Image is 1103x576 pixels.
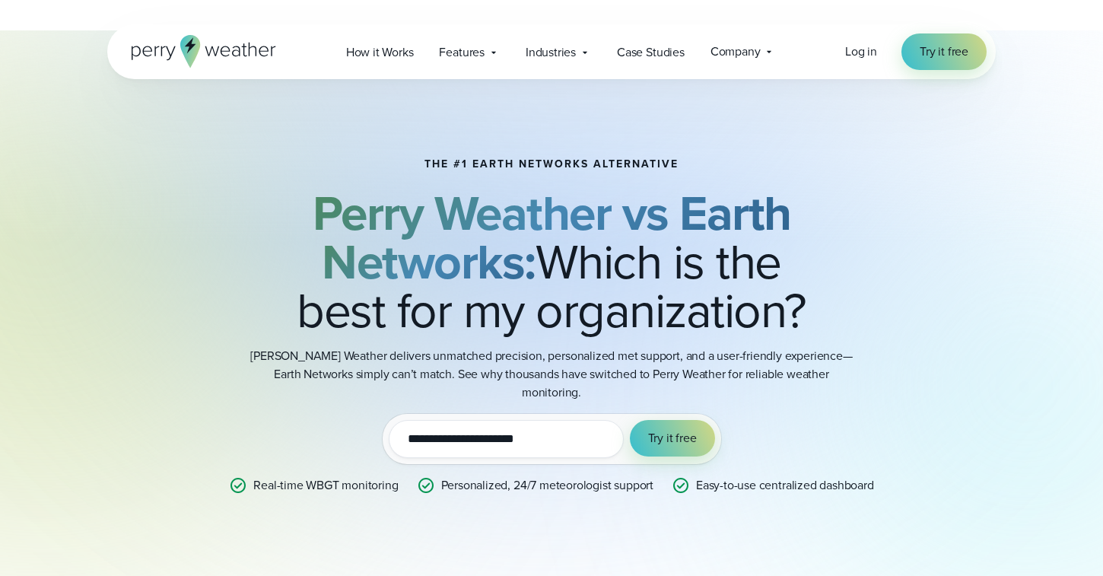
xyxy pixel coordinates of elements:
span: Log in [845,43,877,60]
a: Case Studies [604,37,698,68]
span: Industries [526,43,576,62]
p: Easy-to-use centralized dashboard [696,476,874,495]
a: How it Works [333,37,427,68]
p: Personalized, 24/7 meteorologist support [441,476,653,495]
span: Try it free [648,429,697,447]
span: How it Works [346,43,414,62]
span: Features [439,43,484,62]
span: Case Studies [617,43,685,62]
strong: Perry Weather vs Earth Networks: [313,177,791,298]
span: Which is the best for my organization? [297,177,806,346]
button: Try it free [630,420,715,457]
a: Try it free [901,33,987,70]
p: [PERSON_NAME] Weather delivers unmatched precision, personalized met support, and a user-friendly... [247,347,856,402]
p: Real-time WBGT monitoring [253,476,398,495]
h1: The #1 Earth Networks Alternative [424,158,679,170]
span: Company [710,43,761,61]
a: Log in [845,43,877,61]
span: Try it free [920,43,968,61]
